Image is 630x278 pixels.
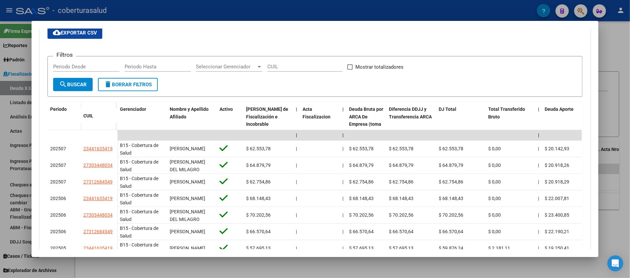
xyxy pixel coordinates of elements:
span: 202506 [50,196,66,201]
span: $ 68.148,43 [246,196,271,201]
span: | [538,229,539,234]
span: Exportar CSV [53,30,97,36]
datatable-header-cell: DJ Total [436,102,486,147]
span: 27312684549 [83,179,113,184]
span: $ 68.148,43 [439,196,463,201]
span: 23441635419 [83,196,113,201]
span: | [538,146,539,151]
span: $ 70.202,56 [439,212,463,218]
span: B15 - Cobertura de Salud [120,143,158,156]
span: | [538,196,539,201]
datatable-header-cell: | [340,102,346,147]
span: 202505 [50,245,66,251]
h3: Filtros [53,51,76,58]
span: $ 20.918,29 [545,179,570,184]
span: $ 62.553,78 [246,146,271,151]
datatable-header-cell: Total Transferido Bruto [486,102,536,147]
span: 202507 [50,146,66,151]
span: Nombre y Apellido Afiliado [170,106,209,119]
span: $ 64.879,79 [349,163,374,168]
span: B15 - Cobertura de Salud [120,192,158,205]
span: Total Transferido Bruto [489,106,525,119]
span: $ 66.570,64 [439,229,463,234]
span: B15 - Cobertura de Salud [120,226,158,239]
span: CUIL [83,113,93,118]
span: $ 64.879,79 [246,163,271,168]
span: $ 20.142,93 [545,146,570,151]
mat-icon: search [59,80,67,88]
span: 27303448034 [83,163,113,168]
span: 202506 [50,212,66,218]
span: [PERSON_NAME] de Fiscalización e Incobrable [246,106,288,127]
span: [PERSON_NAME] [170,146,205,151]
datatable-header-cell: Deuda Aporte [542,102,592,147]
span: Mostrar totalizadores [355,63,404,71]
span: DJ Total [439,106,456,112]
datatable-header-cell: Deuda Bruta Neto de Fiscalización e Incobrable [243,102,293,147]
span: $ 2.181,11 [489,245,510,251]
datatable-header-cell: Período [47,102,81,130]
datatable-header-cell: Acta Fiscalizacion [300,102,340,147]
span: | [538,245,539,251]
span: B15 - Cobertura de Salud [120,209,158,222]
span: 202507 [50,163,66,168]
span: Diferencia DDJJ y Transferencia ARCA [389,106,432,119]
span: Acta Fiscalizacion [303,106,330,119]
span: [PERSON_NAME] DEL MILAGRO [170,159,205,172]
span: | [538,212,539,218]
span: | [296,179,297,184]
span: Período [50,106,67,112]
span: $ 0,00 [489,179,501,184]
span: 23441635419 [83,245,113,251]
span: | [296,146,297,151]
span: 27303448034 [83,212,113,218]
span: [PERSON_NAME] [170,245,205,251]
datatable-header-cell: Deuda Bruta por ARCA De Empresa (toma en cuenta todos los afiliados) [346,102,386,147]
span: | [342,245,343,251]
span: | [342,212,343,218]
span: $ 70.202,56 [349,212,374,218]
span: $ 64.879,79 [389,163,413,168]
span: | [296,229,297,234]
span: $ 62.754,86 [349,179,374,184]
span: $ 62.553,78 [439,146,463,151]
span: $ 66.570,64 [389,229,413,234]
span: $ 20.918,26 [545,163,570,168]
datatable-header-cell: Nombre y Apellido Afiliado [167,102,217,147]
span: $ 0,00 [489,212,501,218]
span: $ 66.570,64 [246,229,271,234]
mat-icon: delete [104,80,112,88]
span: $ 57.695,13 [246,245,271,251]
span: | [342,163,343,168]
span: | [296,106,297,112]
span: $ 0,00 [489,146,501,151]
span: | [342,179,343,184]
datatable-header-cell: CUIL [81,109,117,123]
span: $ 64.879,79 [439,163,463,168]
span: $ 68.148,43 [389,196,413,201]
span: | [296,163,297,168]
datatable-header-cell: | [536,102,542,147]
span: B15 - Cobertura de Salud [120,176,158,189]
span: $ 62.754,86 [246,179,271,184]
span: $ 68.148,43 [349,196,374,201]
span: | [296,212,297,218]
span: $ 66.570,64 [349,229,374,234]
span: $ 0,00 [489,196,501,201]
div: Open Intercom Messenger [607,255,623,271]
span: | [538,132,540,138]
datatable-header-cell: Activo [217,102,243,147]
button: Buscar [53,78,93,91]
span: $ 62.553,78 [389,146,413,151]
span: $ 62.754,86 [439,179,463,184]
span: | [342,146,343,151]
span: $ 19.250,41 [545,245,570,251]
span: | [538,179,539,184]
span: Gerenciador [120,106,146,112]
span: $ 57.695,13 [389,245,413,251]
span: [PERSON_NAME] [170,196,205,201]
span: | [296,196,297,201]
span: | [296,245,297,251]
span: | [342,106,344,112]
span: 23441635419 [83,146,113,151]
